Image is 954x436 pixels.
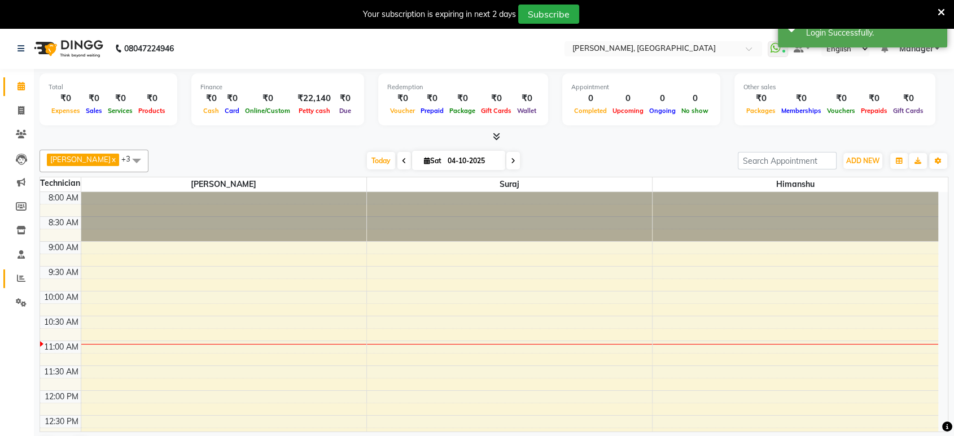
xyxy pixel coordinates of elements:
[514,92,539,105] div: ₹0
[42,316,81,328] div: 10:30 AM
[42,366,81,378] div: 11:30 AM
[447,107,478,115] span: Package
[83,107,105,115] span: Sales
[571,92,610,105] div: 0
[335,92,355,105] div: ₹0
[778,107,824,115] span: Memberships
[778,92,824,105] div: ₹0
[200,92,222,105] div: ₹0
[806,27,939,39] div: Login Successfully.
[824,107,858,115] span: Vouchers
[899,43,933,55] span: Manager
[336,107,354,115] span: Due
[824,92,858,105] div: ₹0
[42,291,81,303] div: 10:00 AM
[135,92,168,105] div: ₹0
[29,33,106,64] img: logo
[653,177,938,191] span: Himanshu
[418,107,447,115] span: Prepaid
[242,92,293,105] div: ₹0
[121,154,139,163] span: +3
[610,92,646,105] div: 0
[105,92,135,105] div: ₹0
[679,107,711,115] span: No show
[890,92,926,105] div: ₹0
[743,82,926,92] div: Other sales
[105,107,135,115] span: Services
[387,92,418,105] div: ₹0
[42,391,81,403] div: 12:00 PM
[293,92,335,105] div: ₹22,140
[42,416,81,428] div: 12:30 PM
[387,82,539,92] div: Redemption
[444,152,501,169] input: 2025-10-04
[646,107,679,115] span: Ongoing
[81,177,366,191] span: [PERSON_NAME]
[387,107,418,115] span: Voucher
[858,107,890,115] span: Prepaids
[843,153,882,169] button: ADD NEW
[46,242,81,254] div: 9:00 AM
[222,92,242,105] div: ₹0
[363,8,516,20] div: Your subscription is expiring in next 2 days
[40,177,81,189] div: Technician
[858,92,890,105] div: ₹0
[49,107,83,115] span: Expenses
[646,92,679,105] div: 0
[222,107,242,115] span: Card
[478,107,514,115] span: Gift Cards
[679,92,711,105] div: 0
[49,82,168,92] div: Total
[367,152,395,169] span: Today
[478,92,514,105] div: ₹0
[50,155,111,164] span: [PERSON_NAME]
[571,82,711,92] div: Appointment
[447,92,478,105] div: ₹0
[124,33,174,64] b: 08047224946
[571,107,610,115] span: Completed
[111,155,116,164] a: x
[743,107,778,115] span: Packages
[83,92,105,105] div: ₹0
[367,177,652,191] span: Suraj
[49,92,83,105] div: ₹0
[200,107,222,115] span: Cash
[514,107,539,115] span: Wallet
[46,217,81,229] div: 8:30 AM
[296,107,333,115] span: Petty cash
[135,107,168,115] span: Products
[421,156,444,165] span: Sat
[242,107,293,115] span: Online/Custom
[418,92,447,105] div: ₹0
[518,5,579,24] button: Subscribe
[890,107,926,115] span: Gift Cards
[200,82,355,92] div: Finance
[738,152,837,169] input: Search Appointment
[42,341,81,353] div: 11:00 AM
[46,192,81,204] div: 8:00 AM
[846,156,879,165] span: ADD NEW
[610,107,646,115] span: Upcoming
[743,92,778,105] div: ₹0
[46,267,81,278] div: 9:30 AM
